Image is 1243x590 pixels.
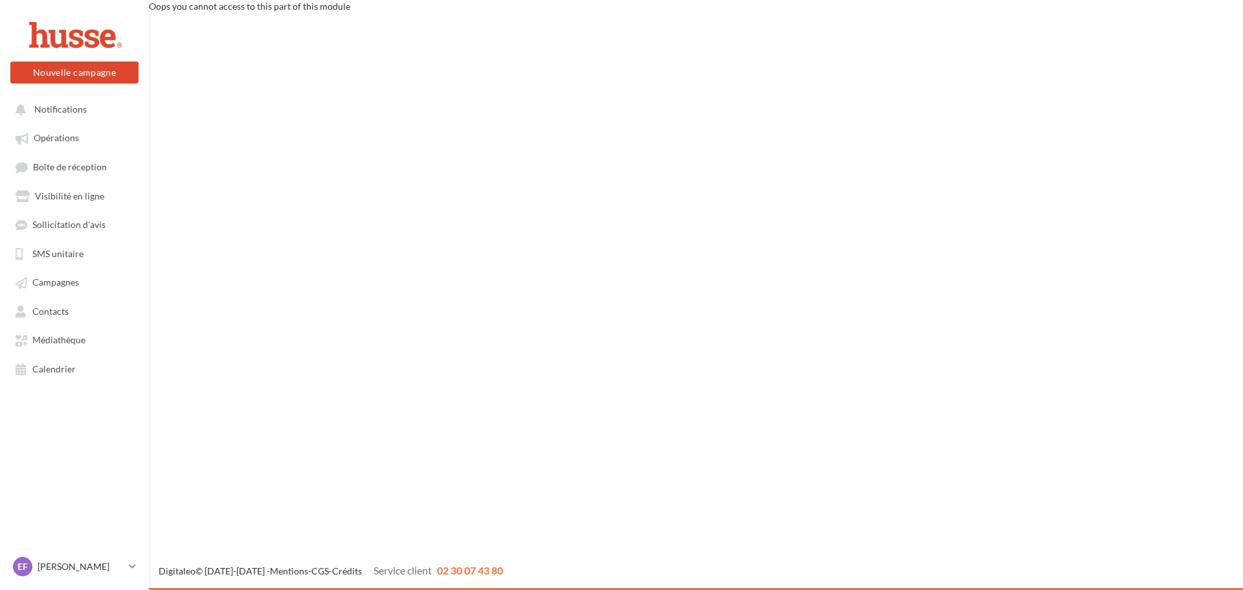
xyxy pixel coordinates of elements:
[8,242,141,265] a: SMS unitaire
[8,155,141,179] a: Boîte de réception
[33,161,107,172] span: Boîte de réception
[311,565,329,576] a: CGS
[38,560,124,573] p: [PERSON_NAME]
[32,248,84,259] span: SMS unitaire
[437,564,503,576] span: 02 30 07 43 80
[270,565,308,576] a: Mentions
[149,1,350,12] span: Oops you cannot access to this part of this module
[159,565,503,576] span: © [DATE]-[DATE] - - -
[32,277,79,288] span: Campagnes
[34,133,79,144] span: Opérations
[34,104,87,115] span: Notifications
[8,357,141,380] a: Calendrier
[8,299,141,323] a: Contacts
[10,62,139,84] button: Nouvelle campagne
[8,212,141,236] a: Sollicitation d'avis
[8,328,141,351] a: Médiathèque
[8,97,136,120] button: Notifications
[8,184,141,207] a: Visibilité en ligne
[17,560,28,573] span: EF
[10,554,139,579] a: EF [PERSON_NAME]
[32,335,85,346] span: Médiathèque
[332,565,362,576] a: Crédits
[8,270,141,293] a: Campagnes
[32,363,76,374] span: Calendrier
[159,565,196,576] a: Digitaleo
[374,564,432,576] span: Service client
[35,190,104,201] span: Visibilité en ligne
[8,126,141,149] a: Opérations
[32,220,106,231] span: Sollicitation d'avis
[32,306,69,317] span: Contacts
